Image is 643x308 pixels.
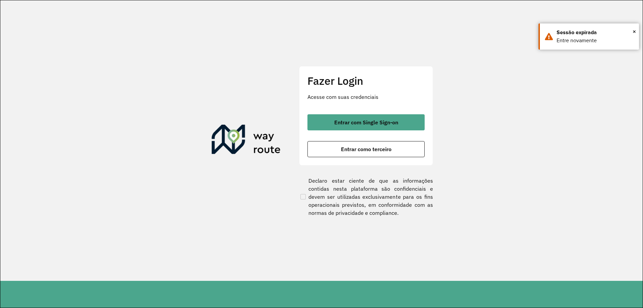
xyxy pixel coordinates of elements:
div: Sessão expirada [557,28,634,37]
span: Entrar com Single Sign-on [334,120,398,125]
button: Close [633,26,636,37]
h2: Fazer Login [307,74,425,87]
div: Entre novamente [557,37,634,45]
img: Roteirizador AmbevTech [212,125,281,157]
label: Declaro estar ciente de que as informações contidas nesta plataforma são confidenciais e devem se... [299,177,433,217]
p: Acesse com suas credenciais [307,93,425,101]
span: × [633,26,636,37]
button: button [307,114,425,130]
button: button [307,141,425,157]
span: Entrar como terceiro [341,146,391,152]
